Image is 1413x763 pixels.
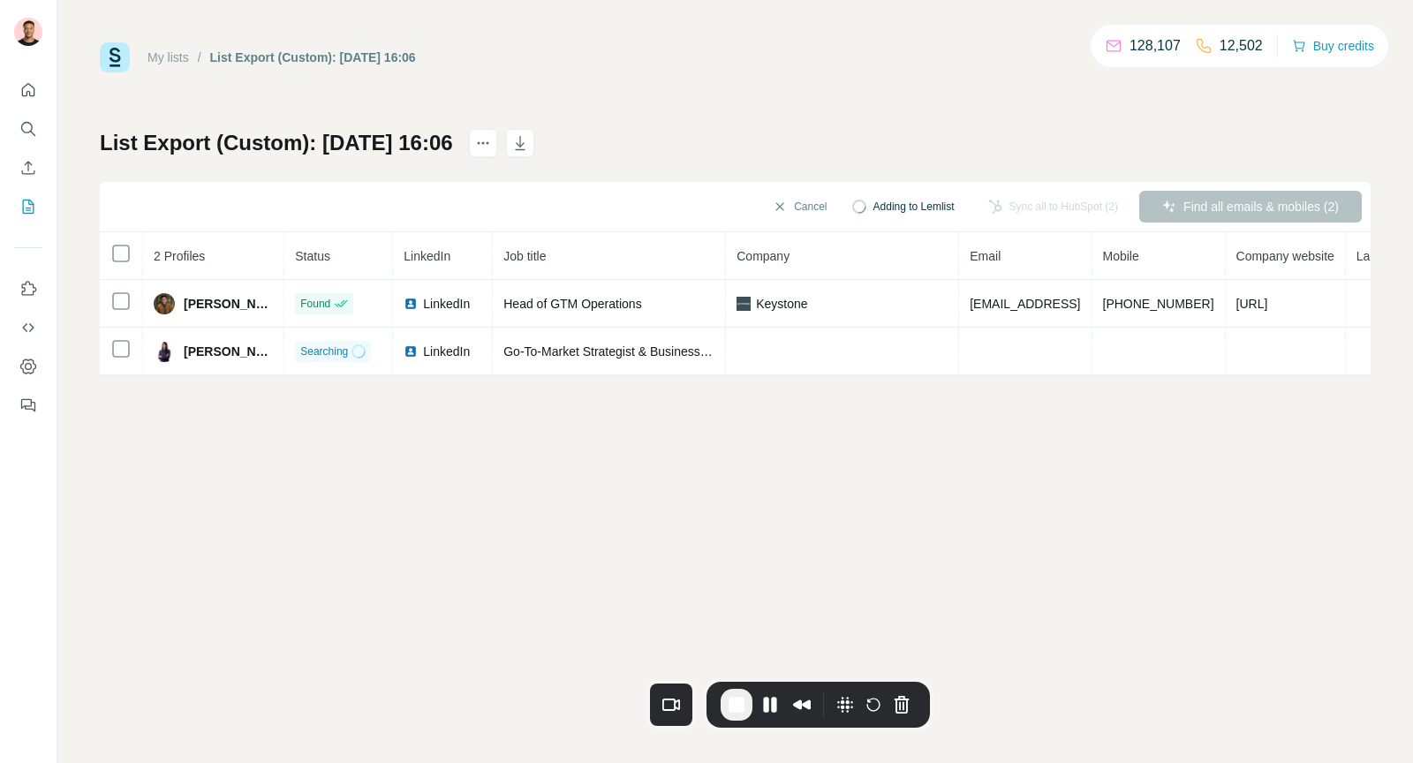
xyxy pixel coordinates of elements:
button: Cancel [760,191,839,223]
span: Found [300,296,330,312]
button: Enrich CSV [14,152,42,184]
button: Quick start [14,74,42,106]
p: 128,107 [1130,35,1181,57]
img: Avatar [154,341,175,362]
span: LinkedIn [423,343,470,360]
span: 2 Profiles [154,249,205,263]
span: Landline [1356,249,1403,263]
img: Avatar [154,293,175,314]
button: My lists [14,191,42,223]
button: Dashboard [14,351,42,382]
h1: List Export (Custom): [DATE] 16:06 [100,129,453,157]
span: Email [970,249,1001,263]
button: Search [14,113,42,145]
span: Status [295,249,330,263]
span: Mobile [1103,249,1139,263]
div: List Export (Custom): [DATE] 16:06 [210,49,416,66]
span: [PERSON_NAME] [184,295,273,313]
button: Buy credits [1292,34,1374,58]
span: Company [737,249,790,263]
img: LinkedIn logo [404,297,418,311]
a: My lists [147,50,189,64]
span: Go-To-Market Strategist & Business Consultant [503,344,762,359]
button: Feedback [14,389,42,421]
img: Surfe Logo [100,42,130,72]
button: Use Surfe on LinkedIn [14,273,42,305]
img: company-logo [737,297,751,311]
button: Use Surfe API [14,312,42,344]
img: Avatar [14,18,42,46]
span: Head of GTM Operations [503,297,641,311]
li: / [198,49,201,66]
span: Company website [1236,249,1334,263]
span: [PHONE_NUMBER] [1103,297,1214,311]
img: LinkedIn logo [404,344,418,359]
span: LinkedIn [404,249,450,263]
span: Job title [503,249,546,263]
span: [URL] [1236,297,1268,311]
span: LinkedIn [423,295,470,313]
span: Adding to Lemlist [873,199,955,215]
span: Searching [300,344,348,359]
span: Keystone [756,295,807,313]
p: 12,502 [1220,35,1263,57]
span: [PERSON_NAME] . [184,343,273,360]
span: [EMAIL_ADDRESS] [970,297,1080,311]
button: actions [469,129,497,157]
